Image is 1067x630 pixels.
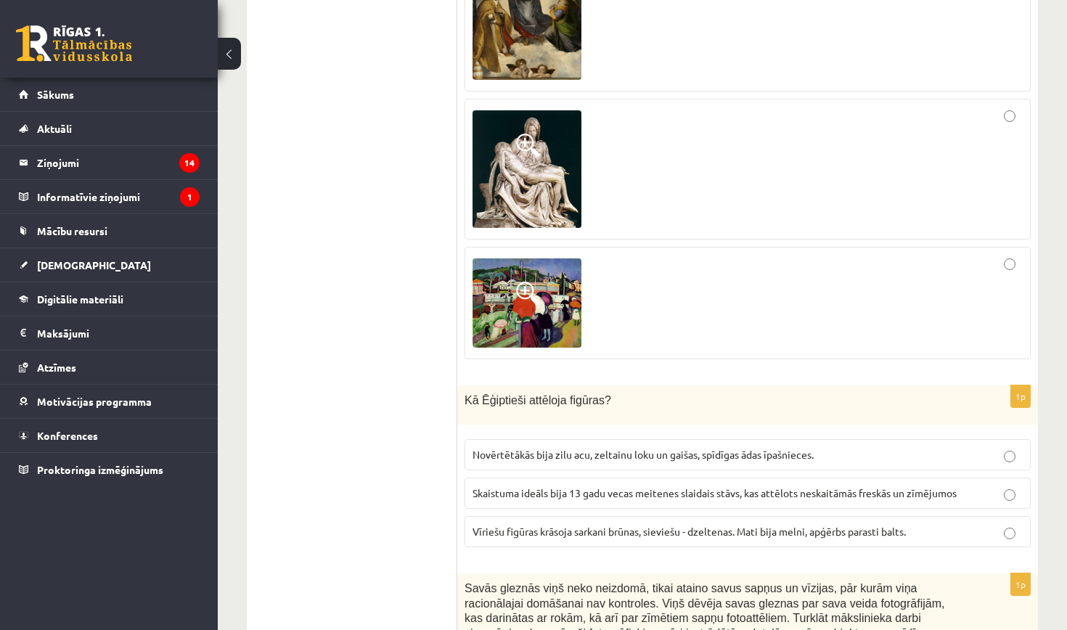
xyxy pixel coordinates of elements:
a: [DEMOGRAPHIC_DATA] [19,248,200,282]
p: 1p [1010,385,1031,408]
span: Aktuāli [37,122,72,135]
span: Proktoringa izmēģinājums [37,463,163,476]
input: Skaistuma ideāls bija 13 gadu vecas meitenes slaidais stāvs, kas attēlots neskaitāmās freskās un ... [1004,489,1015,501]
a: Proktoringa izmēģinājums [19,453,200,486]
span: Konferences [37,429,98,442]
a: Atzīmes [19,351,200,384]
legend: Ziņojumi [37,146,200,179]
span: Sākums [37,88,74,101]
span: Skaistuma ideāls bija 13 gadu vecas meitenes slaidais stāvs, kas attēlots neskaitāmās freskās un ... [473,486,957,499]
a: Konferences [19,419,200,452]
a: Aktuāli [19,112,200,145]
a: Sākums [19,78,200,111]
span: Mācību resursi [37,224,107,237]
a: Maksājumi [19,316,200,350]
span: Novērtētākās bija zilu acu, zeltainu loku un gaišas, spīdīgas ādas īpašnieces. [473,448,814,461]
p: 1p [1010,573,1031,596]
a: Ziņojumi14 [19,146,200,179]
input: Vīriešu figūras krāsoja sarkani brūnas, sieviešu - dzeltenas. Mati bija melni, apģērbs parasti ba... [1004,528,1015,539]
span: Vīriešu figūras krāsoja sarkani brūnas, sieviešu - dzeltenas. Mati bija melni, apģērbs parasti ba... [473,525,906,538]
img: 2.png [473,110,581,229]
span: Kā Ēģiptieši attēloja figūras? [465,394,611,406]
a: Rīgas 1. Tālmācības vidusskola [16,25,132,62]
input: Novērtētākās bija zilu acu, zeltainu loku un gaišas, spīdīgas ādas īpašnieces. [1004,451,1015,462]
img: 3.png [473,258,581,348]
a: Digitālie materiāli [19,282,200,316]
a: Informatīvie ziņojumi1 [19,180,200,213]
span: Atzīmes [37,361,76,374]
legend: Informatīvie ziņojumi [37,180,200,213]
span: Digitālie materiāli [37,292,123,306]
a: Motivācijas programma [19,385,200,418]
span: Motivācijas programma [37,395,152,408]
i: 1 [180,187,200,207]
i: 14 [179,153,200,173]
a: Mācību resursi [19,214,200,247]
span: [DEMOGRAPHIC_DATA] [37,258,151,271]
legend: Maksājumi [37,316,200,350]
